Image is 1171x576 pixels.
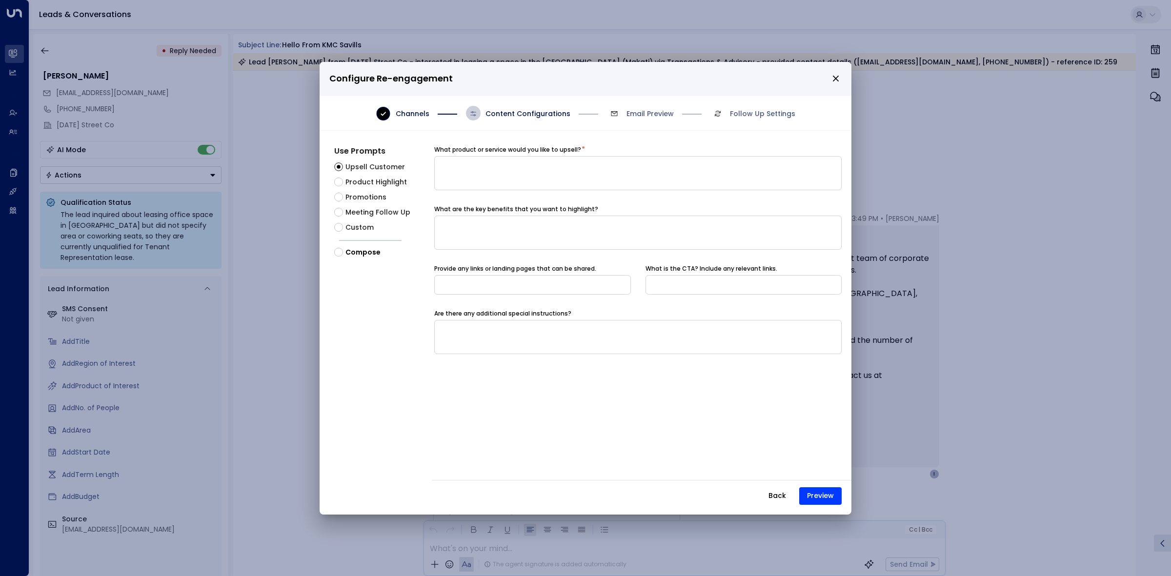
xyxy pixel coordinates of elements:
span: Channels [396,109,429,119]
label: Are there any additional special instructions? [434,309,571,318]
span: Meeting Follow Up [345,207,410,218]
label: What product or service would you like to upsell? [434,145,581,154]
span: Promotions [345,192,386,202]
span: Compose [345,247,381,258]
span: Custom [345,222,374,233]
label: What are the key benefits that you want to highlight? [434,205,598,214]
button: Preview [799,487,842,505]
span: Upsell Customer [345,162,405,172]
label: What is the CTA? Include any relevant links. [646,264,777,273]
button: close [831,74,840,83]
label: Provide any links or landing pages that can be shared. [434,264,596,273]
h4: Use Prompts [334,145,432,157]
span: Email Preview [626,109,674,119]
span: Configure Re-engagement [329,72,453,86]
span: Content Configurations [485,109,570,119]
span: Follow Up Settings [730,109,795,119]
button: Back [760,487,794,505]
span: Product Highlight [345,177,407,187]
